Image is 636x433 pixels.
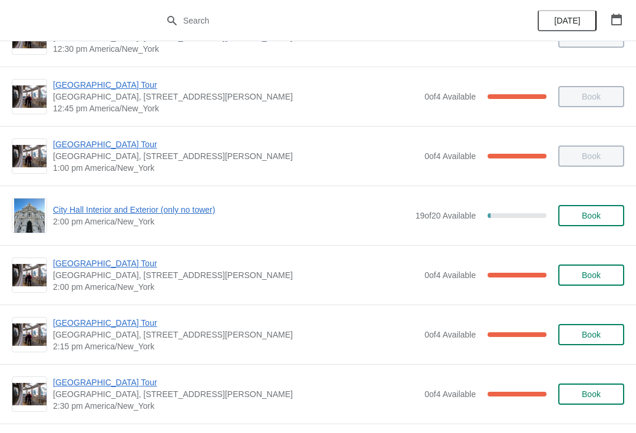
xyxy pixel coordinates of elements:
img: City Hall Interior and Exterior (only no tower) | | 2:00 pm America/New_York [14,199,45,233]
span: 0 of 4 Available [425,389,476,399]
span: [GEOGRAPHIC_DATA], [STREET_ADDRESS][PERSON_NAME] [53,150,419,162]
img: City Hall Tower Tour | City Hall Visitor Center, 1400 John F Kennedy Boulevard Suite 121, Philade... [12,323,47,346]
input: Search [183,10,477,31]
span: [DATE] [554,16,580,25]
span: [GEOGRAPHIC_DATA], [STREET_ADDRESS][PERSON_NAME] [53,388,419,400]
span: 0 of 4 Available [425,92,476,101]
span: [GEOGRAPHIC_DATA] Tour [53,317,419,329]
img: City Hall Tower Tour | City Hall Visitor Center, 1400 John F Kennedy Boulevard Suite 121, Philade... [12,145,47,168]
span: [GEOGRAPHIC_DATA] Tour [53,257,419,269]
span: 2:30 pm America/New_York [53,400,419,412]
span: 0 of 4 Available [425,330,476,339]
span: Book [582,211,601,220]
span: 2:00 pm America/New_York [53,281,419,293]
span: 2:15 pm America/New_York [53,341,419,352]
img: City Hall Tower Tour | City Hall Visitor Center, 1400 John F Kennedy Boulevard Suite 121, Philade... [12,264,47,287]
button: Book [558,205,624,226]
button: [DATE] [538,10,597,31]
span: [GEOGRAPHIC_DATA] Tour [53,376,419,388]
span: [GEOGRAPHIC_DATA], [STREET_ADDRESS][PERSON_NAME] [53,269,419,281]
span: [GEOGRAPHIC_DATA], [STREET_ADDRESS][PERSON_NAME] [53,329,419,341]
span: 0 of 4 Available [425,270,476,280]
img: City Hall Tower Tour | City Hall Visitor Center, 1400 John F Kennedy Boulevard Suite 121, Philade... [12,383,47,406]
button: Book [558,384,624,405]
span: 12:45 pm America/New_York [53,103,419,114]
span: [GEOGRAPHIC_DATA] Tour [53,138,419,150]
button: Book [558,324,624,345]
span: 19 of 20 Available [415,211,476,220]
span: [GEOGRAPHIC_DATA] Tour [53,79,419,91]
span: Book [582,270,601,280]
span: Book [582,330,601,339]
span: Book [582,389,601,399]
span: 12:30 pm America/New_York [53,43,419,55]
button: Book [558,265,624,286]
img: City Hall Tower Tour | City Hall Visitor Center, 1400 John F Kennedy Boulevard Suite 121, Philade... [12,85,47,108]
span: [GEOGRAPHIC_DATA], [STREET_ADDRESS][PERSON_NAME] [53,91,419,103]
span: 2:00 pm America/New_York [53,216,409,227]
span: 0 of 4 Available [425,151,476,161]
span: City Hall Interior and Exterior (only no tower) [53,204,409,216]
span: 1:00 pm America/New_York [53,162,419,174]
